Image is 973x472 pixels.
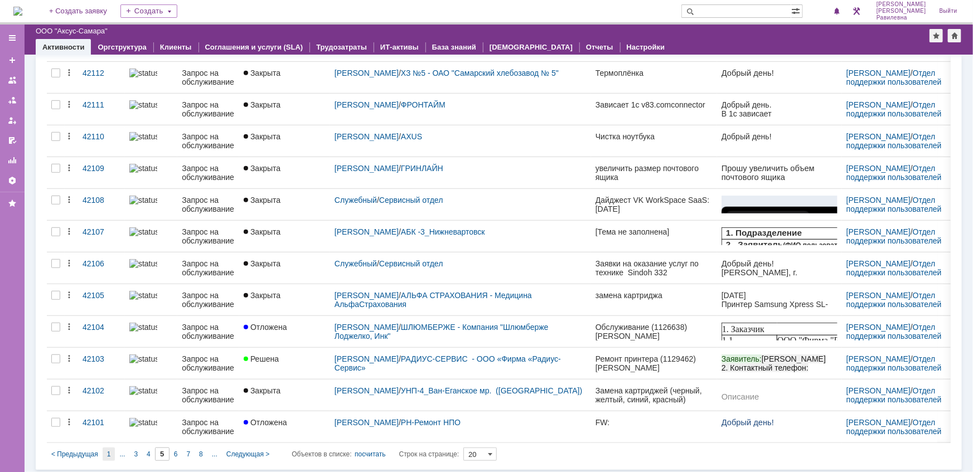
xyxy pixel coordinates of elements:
[72,98,88,107] span: ALP
[244,196,280,205] span: Закрыта
[129,69,157,77] img: statusbar-15 (1).png
[54,81,84,90] span: 0000136
[846,69,942,86] a: Отдел поддержки пользователей
[244,354,279,363] span: Решена
[129,418,157,427] img: statusbar-100 (1).png
[182,164,235,182] div: Запрос на обслуживание
[129,164,157,173] img: statusbar-100 (1).png
[56,90,139,109] span: [STREET_ADDRESS] корпус
[591,411,717,442] a: FW:
[54,36,61,45] span: m
[17,118,146,151] p: Привет! На связи команда VK WorkSpace.
[177,411,239,442] a: Запрос на обслуживание
[129,132,157,141] img: statusbar-100 (1).png
[586,43,613,51] a: Отчеты
[125,252,177,284] a: statusbar-100 (1).png
[1,2,43,11] span: 1. Заказчик
[4,12,61,22] span: 2. Заявитель
[182,227,235,245] div: Запрос на обслуживание
[846,69,911,77] a: [PERSON_NAME]
[35,18,64,27] span: Pantum
[182,132,235,150] div: Запрос на обслуживание
[335,291,534,309] a: АЛЬФА СТРАХОВАНИЯ - Медицина АльфаСтрахования
[335,100,399,109] a: [PERSON_NAME]
[125,62,177,93] a: statusbar-15 (1).png
[96,18,114,27] span: ADN
[846,100,953,118] div: /
[239,411,330,442] a: Отложена
[596,259,713,277] div: Заявки на оказание услуг по технике Sindoh 332
[101,93,112,101] span: ipc
[596,100,713,109] div: Зависает 1с v83.comconnector
[244,100,280,109] span: Закрыта
[846,132,953,150] div: /
[56,38,127,48] span: [PERSON_NAME]
[182,386,235,404] div: Запрос на обслуживание
[930,29,943,42] div: Добавить в избранное
[125,411,177,442] a: statusbar-100 (1).png
[8,101,11,110] span: .
[46,85,70,93] span: Support
[83,227,120,236] div: 42107
[83,196,120,205] div: 42108
[846,291,911,300] a: [PERSON_NAME]
[379,259,443,268] a: Сервисный отдел
[850,4,863,18] a: Перейти в интерфейс администратора
[591,379,717,411] a: Замена картриджей (черный, желтый, синий, красный)
[244,164,280,173] span: Закрыта
[107,161,166,178] a: [EMAIL_ADDRESS][DOMAIN_NAME]
[59,164,90,173] span: СМ1100
[591,316,717,347] a: Обслуживание (1126638) [PERSON_NAME]
[335,227,399,236] a: [PERSON_NAME]
[335,132,399,141] a: [PERSON_NAME]
[846,227,911,236] a: [PERSON_NAME]
[129,386,157,395] img: statusbar-100 (1).png
[335,132,587,141] div: /
[239,348,330,379] a: Решена
[239,379,330,411] a: Закрыта
[244,323,287,332] span: Отложена
[335,69,587,77] div: /
[4,126,90,133] span: +7 (3466) 67-00-77 (доб. 65533)
[83,418,120,427] div: 42101
[846,259,911,268] a: [PERSON_NAME]
[83,259,120,268] div: 42106
[401,418,461,427] a: РН-Ремонт НПО
[28,36,40,45] span: pro
[380,43,419,51] a: ИТ-активы
[335,386,399,395] a: [PERSON_NAME]
[177,252,239,284] a: Запрос на обслуживание
[78,157,125,188] a: 42109
[76,99,86,108] span: SC
[90,173,92,180] span: -
[335,69,399,77] a: [PERSON_NAME]
[31,164,59,173] span: Pantum
[177,316,239,347] a: Запрос на обслуживание
[4,132,98,179] img: download
[846,323,942,340] a: Отдел поддержки пользователей
[129,227,157,236] img: statusbar-100 (1).png
[83,128,88,137] span: Z
[1,54,47,84] span: 1.3. Контактный телефон
[335,259,377,268] a: Служебный
[11,89,89,98] span: : [PHONE_NUMBER]
[75,36,79,45] span: a
[129,100,157,109] img: statusbar-15 (1).png
[17,85,45,93] span: Technical
[239,62,330,93] a: Закрыта
[846,227,942,245] a: Отдел поддержки пользователей
[335,354,399,363] a: [PERSON_NAME]
[56,120,134,140] span: HP LaserJet Pro MFR M 426 fdn
[591,94,717,125] a: Зависает 1с v83.comconnector
[4,47,186,67] span: 5. Модель оборудования и уникальном идентификационном номере ООО «Аксус»
[596,196,713,213] div: Дайджест VK WorkSpace SaaS: [DATE]
[182,418,235,436] div: Запрос на обслуживание
[846,132,942,150] a: Отдел поддержки пользователей
[239,252,330,284] a: Закрыта
[32,65,101,74] span: [PERSON_NAME]
[846,196,911,205] a: [PERSON_NAME]
[125,189,177,220] a: statusbar-100 (1).png
[78,316,125,347] a: 42104
[31,119,48,128] span: ADN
